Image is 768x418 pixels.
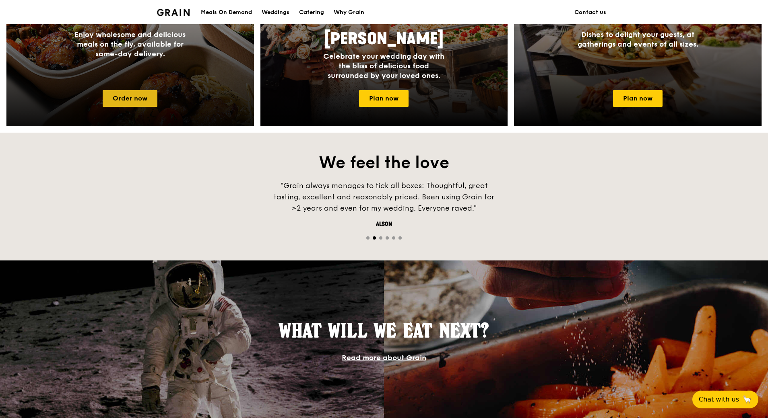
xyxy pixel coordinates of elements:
[294,0,329,25] a: Catering
[373,236,376,240] span: Go to slide 2
[692,391,758,408] button: Chat with us🦙
[74,30,186,58] span: Enjoy wholesome and delicious meals on the fly, available for same-day delivery.
[262,0,289,25] div: Weddings
[329,0,369,25] a: Why Grain
[359,90,409,107] a: Plan now
[334,0,364,25] div: Why Grain
[279,319,489,342] span: What will we eat next?
[398,236,402,240] span: Go to slide 6
[257,0,294,25] a: Weddings
[263,180,505,214] div: "Grain always manages to tick all boxes: Thoughtful, great tasting, excellent and reasonably pric...
[157,9,190,16] img: Grain
[201,0,252,25] div: Meals On Demand
[299,0,324,25] div: Catering
[379,236,382,240] span: Go to slide 3
[103,90,157,107] a: Order now
[342,353,426,362] a: Read more about Grain
[366,236,370,240] span: Go to slide 1
[742,395,752,404] span: 🦙
[613,90,663,107] a: Plan now
[699,395,739,404] span: Chat with us
[386,236,389,240] span: Go to slide 4
[392,236,395,240] span: Go to slide 5
[578,30,698,49] span: Dishes to delight your guests, at gatherings and events of all sizes.
[263,220,505,228] div: Alson
[323,52,444,80] span: Celebrate your wedding day with the bliss of delicious food surrounded by your loved ones.
[570,0,611,25] a: Contact us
